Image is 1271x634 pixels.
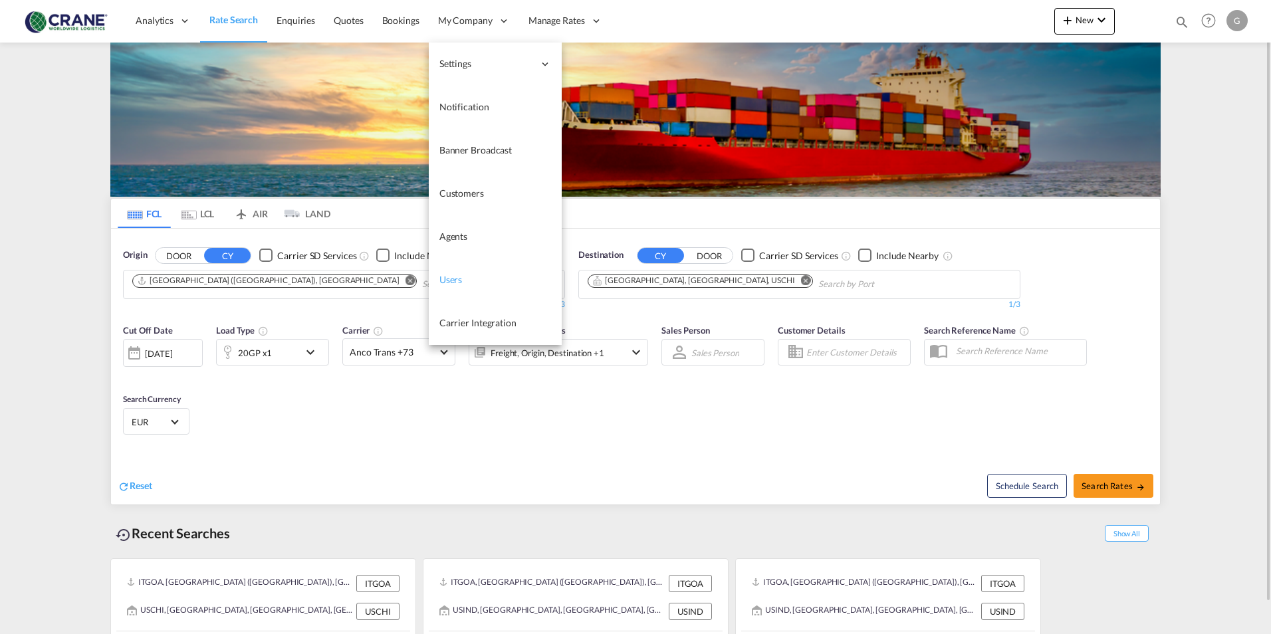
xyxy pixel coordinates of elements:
div: Genova (Genoa), ITGOA [137,275,399,286]
md-checkbox: Checkbox No Ink [741,249,838,263]
div: ITGOA, Genova (Genoa), Italy, Southern Europe, Europe [127,575,353,592]
div: 1/3 [123,299,565,310]
div: 1/3 [578,299,1020,310]
md-icon: icon-airplane [233,206,249,216]
button: Remove [396,275,416,288]
div: USCHI, Chicago, IL, United States, North America, Americas [127,603,353,620]
span: Search Rates [1082,480,1145,491]
span: Analytics [136,14,173,27]
md-icon: icon-information-outline [258,326,269,336]
a: Banner Broadcast [429,129,562,172]
span: Manage Rates [528,14,585,27]
md-chips-wrap: Chips container. Use arrow keys to select chips. [130,270,554,295]
span: Users [439,274,463,285]
span: Show All [1105,525,1149,542]
div: USIND, Indianapolis, IN, United States, North America, Americas [439,603,665,620]
div: G [1226,10,1248,31]
span: Banner Broadcast [439,144,512,156]
span: Search Currency [123,394,181,404]
span: Enquiries [277,15,315,26]
input: Search Reference Name [949,341,1086,361]
span: Destination [578,249,624,262]
div: USIND [981,603,1024,620]
button: Remove [792,275,812,288]
md-icon: Unchecked: Search for CY (Container Yard) services for all selected carriers.Checked : Search for... [841,251,852,261]
div: Recent Searches [110,518,235,548]
div: 20GP x1 [238,344,272,362]
md-pagination-wrapper: Use the left and right arrow keys to navigate between tabs [118,199,330,228]
div: Freight Origin Destination Factory Stuffingicon-chevron-down [469,339,648,366]
md-select: Select Currency: € EUREuro [130,412,182,431]
div: ITGOA [356,575,400,592]
div: Press delete to remove this chip. [592,275,798,286]
span: Locals & Custom Charges [469,325,566,336]
md-icon: The selected Trucker/Carrierwill be displayed in the rate results If the rates are from another f... [373,326,384,336]
md-icon: icon-magnify [1175,15,1189,29]
span: Notification [439,101,489,112]
div: Carrier SD Services [759,249,838,263]
button: CY [637,248,684,263]
div: Press delete to remove this chip. [137,275,402,286]
md-icon: icon-chevron-down [1094,12,1109,28]
div: Include Nearby [394,249,457,263]
span: Carrier Integration [439,317,517,328]
span: My Company [438,14,493,27]
img: LCL+%26+FCL+BACKGROUND.png [110,43,1161,197]
md-icon: icon-chevron-down [302,344,325,360]
md-icon: Your search will be saved by the below given name [1019,326,1030,336]
span: Agents [439,231,467,242]
div: Chicago, IL, USCHI [592,275,795,286]
div: USCHI [356,603,400,620]
img: 374de710c13411efa3da03fd754f1635.jpg [20,6,110,36]
span: New [1060,15,1109,25]
button: icon-plus 400-fgNewicon-chevron-down [1054,8,1115,35]
button: DOOR [686,248,733,263]
input: Chips input. [818,274,945,295]
div: 20GP x1icon-chevron-down [216,339,329,366]
a: Users [429,259,562,302]
md-icon: icon-arrow-right [1136,482,1145,492]
span: Customer Details [778,325,845,336]
button: Search Ratesicon-arrow-right [1074,474,1153,498]
div: USIND [669,603,712,620]
span: Search Reference Name [924,325,1030,336]
span: Reset [130,480,152,491]
div: ITGOA, Genova (Genoa), Italy, Southern Europe, Europe [752,575,978,592]
span: Carrier [342,325,384,336]
div: Help [1197,9,1226,33]
a: Agents [429,215,562,259]
div: OriginDOOR CY Checkbox No InkUnchecked: Search for CY (Container Yard) services for all selected ... [111,229,1160,504]
div: ITGOA, Genova (Genoa), Italy, Southern Europe, Europe [439,575,665,592]
md-checkbox: Checkbox No Ink [858,249,939,263]
md-datepicker: Select [123,366,133,383]
span: Rate Search [209,14,258,25]
md-tab-item: AIR [224,199,277,228]
span: Cut Off Date [123,325,173,336]
md-icon: Unchecked: Ignores neighbouring ports when fetching rates.Checked : Includes neighbouring ports w... [943,251,953,261]
div: Carrier SD Services [277,249,356,263]
button: DOOR [156,248,202,263]
div: [DATE] [145,348,172,360]
md-icon: icon-refresh [118,480,130,492]
span: EUR [132,416,169,428]
md-tab-item: LAND [277,199,330,228]
span: Help [1197,9,1220,32]
md-tab-item: FCL [118,199,171,228]
span: Customers [439,187,484,199]
md-icon: Unchecked: Search for CY (Container Yard) services for all selected carriers.Checked : Search for... [359,251,370,261]
span: Origin [123,249,147,262]
button: CY [204,248,251,263]
md-checkbox: Checkbox No Ink [259,249,356,263]
button: Note: By default Schedule search will only considerorigin ports, destination ports and cut off da... [987,474,1067,498]
md-tab-item: LCL [171,199,224,228]
span: Load Type [216,325,269,336]
div: ITGOA [669,575,712,592]
input: Chips input. [422,274,548,295]
div: USIND, Indianapolis, IN, United States, North America, Americas [752,603,978,620]
div: Include Nearby [876,249,939,263]
md-icon: icon-backup-restore [116,527,132,543]
div: icon-magnify [1175,15,1189,35]
span: Anco Trans +73 [350,346,436,359]
span: Settings [439,57,534,70]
